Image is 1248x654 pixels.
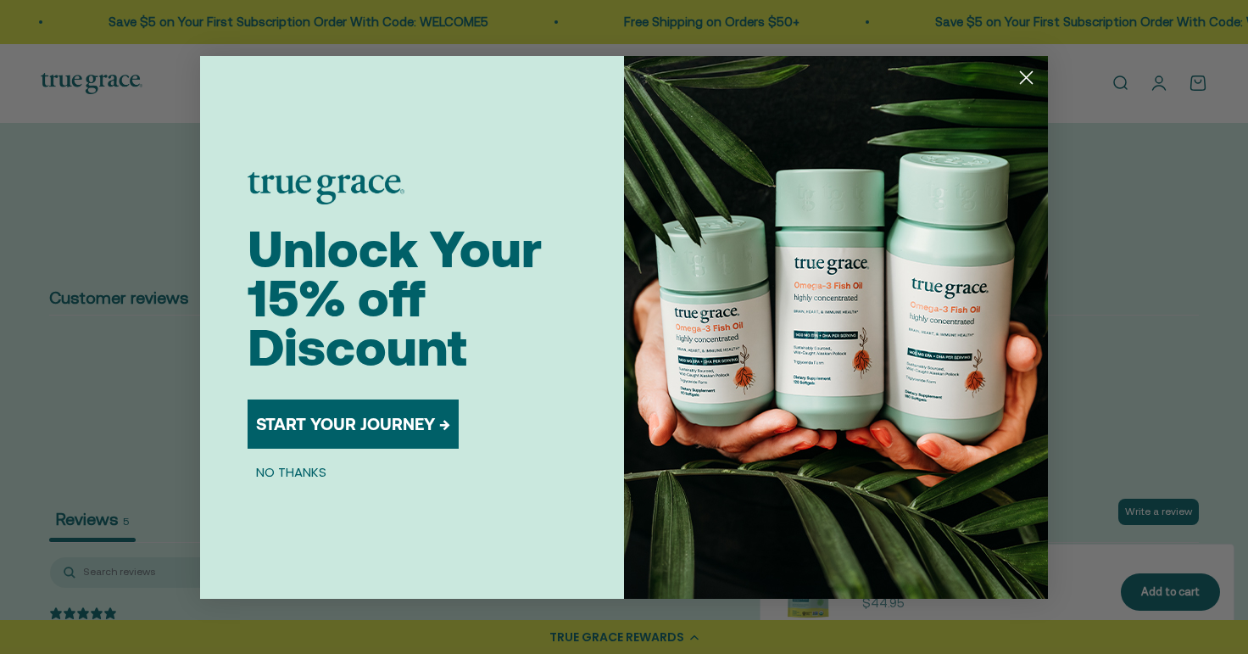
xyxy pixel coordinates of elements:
[248,400,459,449] button: START YOUR JOURNEY →
[624,56,1048,599] img: 098727d5-50f8-4f9b-9554-844bb8da1403.jpeg
[248,220,542,377] span: Unlock Your 15% off Discount
[1011,63,1041,92] button: Close dialog
[248,172,404,204] img: logo placeholder
[248,462,335,483] button: NO THANKS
